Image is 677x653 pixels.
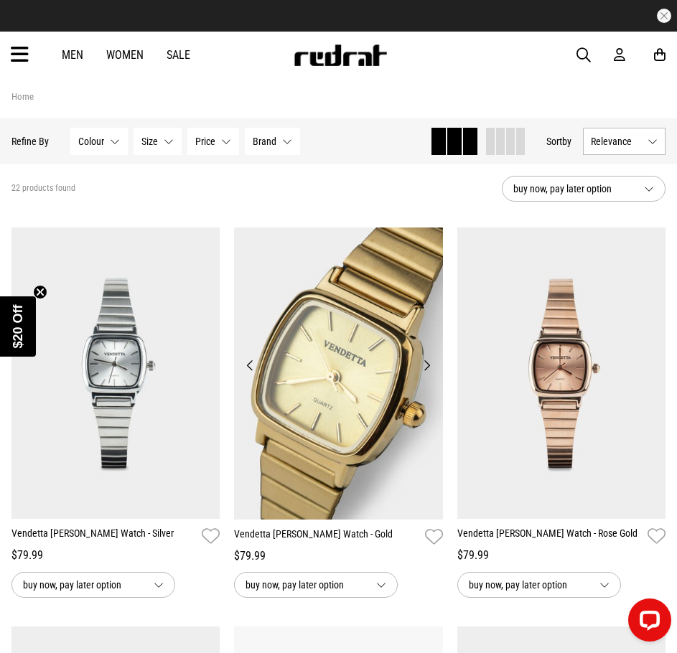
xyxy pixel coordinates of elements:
span: buy now, pay later option [513,180,632,197]
iframe: Customer reviews powered by Trustpilot [231,9,447,23]
span: by [562,136,571,147]
button: buy now, pay later option [234,572,398,598]
img: Vendetta Camille Watch - Gold in Gold [234,227,443,520]
span: 22 products found [11,183,75,194]
a: Home [11,91,34,102]
div: $79.99 [234,548,442,565]
span: buy now, pay later option [246,576,365,593]
img: Redrat logo [293,44,388,66]
span: $20 Off [11,304,25,348]
button: Sortby [546,133,571,150]
div: $79.99 [11,547,220,564]
span: Size [141,136,158,147]
button: buy now, pay later option [457,572,621,598]
span: buy now, pay later option [469,576,588,593]
img: Vendetta Camille Watch - Silver in Silver [11,227,220,519]
a: Vendetta [PERSON_NAME] Watch - Gold [234,527,419,548]
button: buy now, pay later option [502,176,666,202]
a: Vendetta [PERSON_NAME] Watch - Silver [11,526,196,547]
button: Relevance [583,128,666,155]
a: Vendetta [PERSON_NAME] Watch - Rose Gold [457,526,642,547]
button: Close teaser [33,285,47,299]
span: Price [195,136,215,147]
p: Refine By [11,136,49,147]
button: Size [134,128,182,155]
button: Colour [70,128,128,155]
span: Brand [253,136,276,147]
button: Next [418,357,436,374]
iframe: LiveChat chat widget [617,593,677,653]
button: buy now, pay later option [11,572,175,598]
a: Women [106,48,144,62]
a: Sale [167,48,190,62]
a: Men [62,48,83,62]
div: $79.99 [457,547,666,564]
button: Brand [245,128,300,155]
button: Price [187,128,239,155]
span: Relevance [591,136,642,147]
button: Previous [241,357,259,374]
span: Colour [78,136,104,147]
span: buy now, pay later option [23,576,142,593]
img: Vendetta Camille Watch - Rose Gold in Pink [457,227,666,519]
